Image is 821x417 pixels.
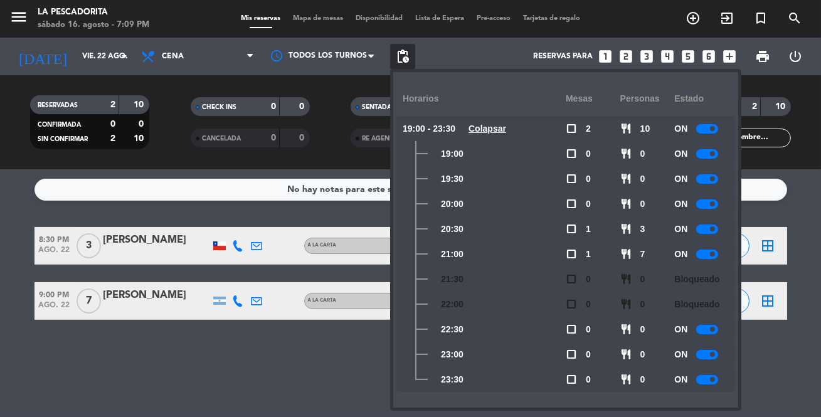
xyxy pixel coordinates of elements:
[308,298,337,303] span: A LA CARTA
[38,19,149,31] div: sábado 16. agosto - 7:09 PM
[566,273,577,285] span: check_box_outline_blank
[640,347,645,362] span: 0
[686,11,701,26] i: add_circle_outline
[441,372,463,387] span: 23:30
[640,272,645,287] span: 0
[38,122,81,128] span: CONFIRMADA
[566,349,577,360] span: check_box_outline_blank
[674,147,687,161] span: ON
[566,324,577,335] span: check_box_outline_blank
[640,247,645,261] span: 7
[620,298,632,310] span: restaurant
[441,197,463,211] span: 20:00
[409,15,470,22] span: Lista de Espera
[680,48,696,65] i: looks_5
[34,301,75,315] span: ago. 22
[566,198,577,209] span: check_box_outline_blank
[38,136,88,142] span: SIN CONFIRMAR
[761,293,776,309] i: border_all
[752,102,757,111] strong: 2
[34,246,75,260] span: ago. 22
[362,104,395,110] span: SENTADAS
[287,15,349,22] span: Mapa de mesas
[674,122,687,136] span: ON
[620,173,632,184] span: restaurant
[701,48,717,65] i: looks_6
[620,349,632,360] span: restaurant
[674,322,687,337] span: ON
[517,15,586,22] span: Tarjetas de regalo
[586,222,591,236] span: 1
[110,120,115,129] strong: 0
[638,48,655,65] i: looks_3
[566,298,577,310] span: check_box_outline_blank
[586,122,591,136] span: 2
[597,48,613,65] i: looks_one
[719,11,734,26] i: exit_to_app
[674,272,719,287] span: Bloqueado
[103,287,210,304] div: [PERSON_NAME]
[566,173,577,184] span: check_box_outline_blank
[620,374,632,385] span: restaurant
[640,122,650,136] span: 10
[441,347,463,362] span: 23:00
[776,102,788,111] strong: 10
[659,48,675,65] i: looks_4
[110,134,115,143] strong: 2
[586,297,591,312] span: 0
[566,123,577,134] span: check_box_outline_blank
[674,197,687,211] span: ON
[640,172,645,186] span: 0
[586,197,591,211] span: 0
[403,122,455,136] span: 19:00 - 23:30
[586,247,591,261] span: 1
[77,233,101,258] span: 3
[441,297,463,312] span: 22:00
[640,147,645,161] span: 0
[779,38,812,75] div: LOG OUT
[469,124,506,134] u: Colapsar
[287,182,534,197] div: No hay notas para este servicio. Haz clic para agregar una
[139,120,146,129] strong: 0
[674,372,687,387] span: ON
[674,172,687,186] span: ON
[271,102,276,111] strong: 0
[117,49,132,64] i: arrow_drop_down
[441,247,463,261] span: 21:00
[674,297,719,312] span: Bloqueado
[162,52,184,61] span: Cena
[721,48,738,65] i: add_box
[586,272,591,287] span: 0
[761,238,776,253] i: border_all
[640,297,645,312] span: 0
[441,272,463,287] span: 21:30
[349,15,409,22] span: Disponibilidad
[586,322,591,337] span: 0
[674,222,687,236] span: ON
[441,222,463,236] span: 20:30
[533,52,593,61] span: Reservas para
[620,148,632,159] span: restaurant
[103,232,210,248] div: [PERSON_NAME]
[235,15,287,22] span: Mis reservas
[38,102,78,108] span: RESERVADAS
[403,82,566,116] div: Horarios
[566,248,577,260] span: check_box_outline_blank
[620,324,632,335] span: restaurant
[620,273,632,285] span: restaurant
[566,82,620,116] div: Mesas
[640,222,645,236] span: 3
[674,247,687,261] span: ON
[271,134,276,142] strong: 0
[9,43,76,70] i: [DATE]
[566,148,577,159] span: check_box_outline_blank
[299,102,307,111] strong: 0
[586,147,591,161] span: 0
[202,104,236,110] span: CHECK INS
[755,49,770,64] span: print
[618,48,634,65] i: looks_two
[77,288,101,314] span: 7
[34,231,75,246] span: 8:30 PM
[620,223,632,235] span: restaurant
[470,15,517,22] span: Pre-acceso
